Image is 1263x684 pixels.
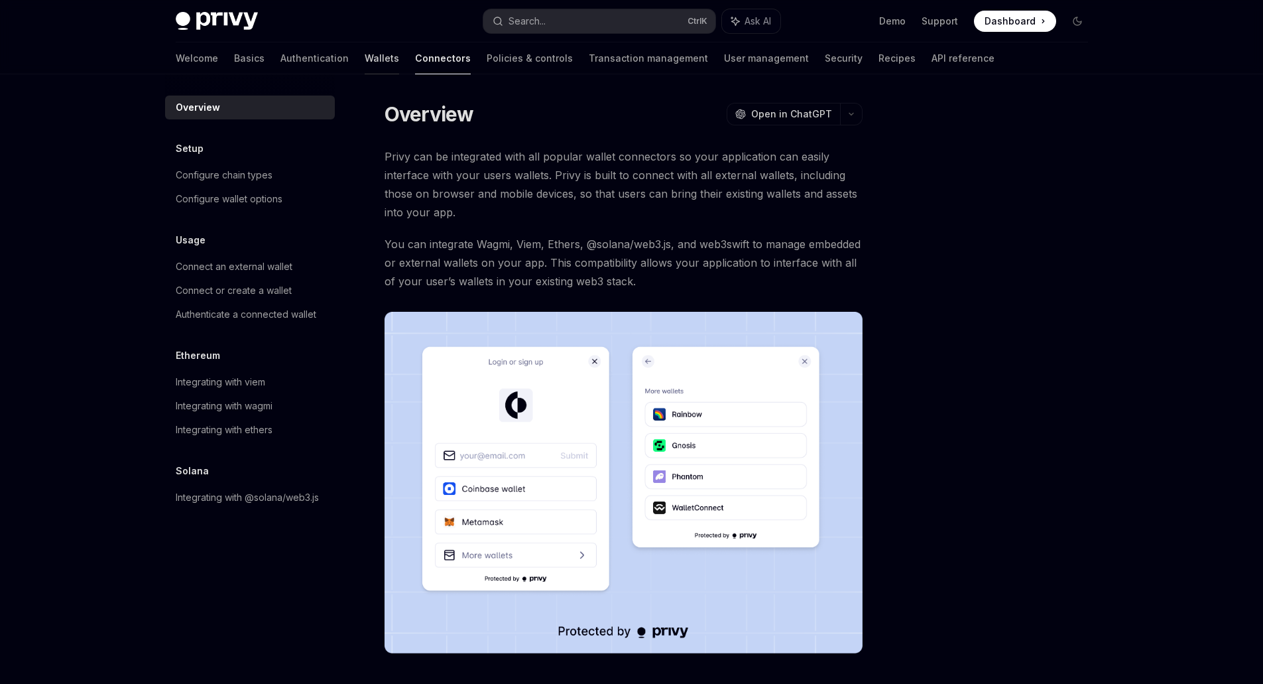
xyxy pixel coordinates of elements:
h1: Overview [385,102,474,126]
div: Integrating with @solana/web3.js [176,490,319,506]
a: Integrating with @solana/web3.js [165,486,335,510]
a: Basics [234,42,265,74]
a: Policies & controls [487,42,573,74]
a: Welcome [176,42,218,74]
span: Ctrl K [688,16,707,27]
a: Connect an external wallet [165,255,335,279]
span: Ask AI [745,15,771,28]
button: Toggle dark mode [1067,11,1088,32]
a: Configure wallet options [165,187,335,211]
div: Connect or create a wallet [176,283,292,299]
div: Integrating with ethers [176,422,272,438]
a: Recipes [878,42,916,74]
button: Search...CtrlK [483,9,715,33]
a: Connectors [415,42,471,74]
h5: Ethereum [176,348,220,364]
div: Integrating with wagmi [176,398,272,414]
a: User management [724,42,809,74]
span: You can integrate Wagmi, Viem, Ethers, @solana/web3.js, and web3swift to manage embedded or exter... [385,235,863,291]
img: Connectors3 [385,312,863,653]
div: Configure chain types [176,167,272,183]
div: Search... [509,13,546,29]
button: Open in ChatGPT [727,103,840,125]
button: Ask AI [722,9,780,33]
h5: Usage [176,232,206,248]
a: Integrating with wagmi [165,394,335,418]
a: Integrating with ethers [165,418,335,442]
a: Security [825,42,863,74]
a: Transaction management [589,42,708,74]
a: Wallets [365,42,399,74]
a: Integrating with viem [165,370,335,394]
h5: Solana [176,463,209,479]
div: Connect an external wallet [176,259,292,275]
a: Overview [165,96,335,119]
a: API reference [932,42,994,74]
a: Authenticate a connected wallet [165,303,335,326]
a: Support [922,15,958,28]
div: Configure wallet options [176,191,282,207]
img: dark logo [176,12,258,31]
span: Privy can be integrated with all popular wallet connectors so your application can easily interfa... [385,147,863,222]
a: Connect or create a wallet [165,279,335,303]
div: Integrating with viem [176,374,265,390]
span: Dashboard [985,15,1036,28]
a: Configure chain types [165,163,335,187]
div: Authenticate a connected wallet [176,307,316,322]
a: Demo [879,15,906,28]
div: Overview [176,100,220,115]
a: Authentication [280,42,349,74]
h5: Setup [176,141,204,157]
a: Dashboard [974,11,1056,32]
span: Open in ChatGPT [751,107,832,121]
